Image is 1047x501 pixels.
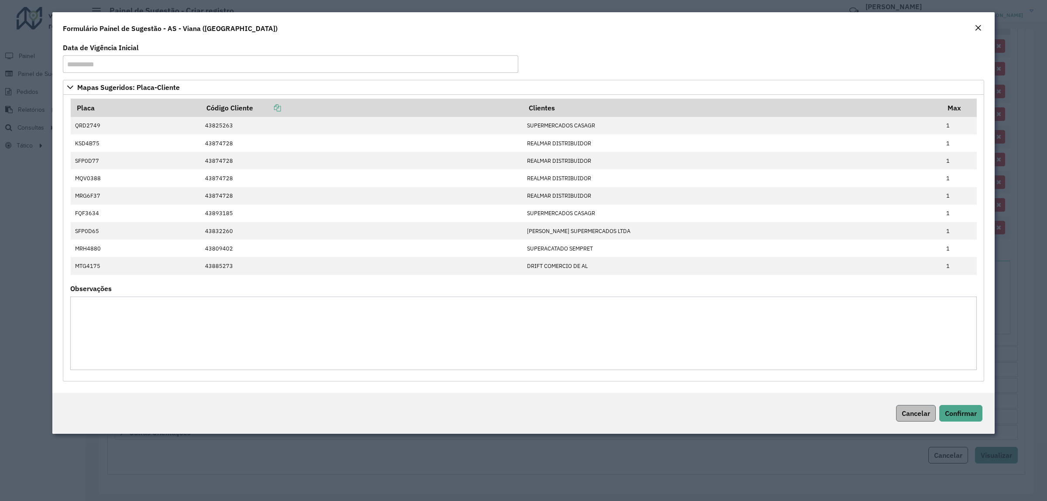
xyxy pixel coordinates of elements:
[523,257,942,275] td: DRIFT COMERCIO DE AL
[942,240,977,257] td: 1
[523,134,942,152] td: REALMAR DISTRIBUIDOR
[523,205,942,222] td: SUPERMERCADOS CASAGR
[942,117,977,134] td: 1
[71,117,201,134] td: QRD2749
[942,222,977,240] td: 1
[71,205,201,222] td: FQF3634
[63,95,984,381] div: Mapas Sugeridos: Placa-Cliente
[71,187,201,205] td: MRG6F37
[200,117,523,134] td: 43825263
[71,134,201,152] td: KSD4B75
[200,169,523,187] td: 43874728
[200,205,523,222] td: 43893185
[70,283,112,294] label: Observações
[942,169,977,187] td: 1
[942,99,977,117] th: Max
[902,409,930,418] span: Cancelar
[523,99,942,117] th: Clientes
[200,134,523,152] td: 43874728
[200,187,523,205] td: 43874728
[523,240,942,257] td: SUPERACATADO SEMPRET
[942,187,977,205] td: 1
[972,23,984,34] button: Close
[942,205,977,222] td: 1
[896,405,936,422] button: Cancelar
[253,103,281,112] a: Copiar
[71,152,201,169] td: SFP0D77
[200,99,523,117] th: Código Cliente
[71,222,201,240] td: SFP0D65
[71,99,201,117] th: Placa
[200,152,523,169] td: 43874728
[523,222,942,240] td: [PERSON_NAME] SUPERMERCADOS LTDA
[200,240,523,257] td: 43809402
[71,257,201,275] td: MTG4175
[77,84,180,91] span: Mapas Sugeridos: Placa-Cliente
[523,187,942,205] td: REALMAR DISTRIBUIDOR
[939,405,982,422] button: Confirmar
[71,169,201,187] td: MQV0388
[975,24,982,31] em: Fechar
[942,134,977,152] td: 1
[523,169,942,187] td: REALMAR DISTRIBUIDOR
[945,409,977,418] span: Confirmar
[942,257,977,275] td: 1
[63,42,139,53] label: Data de Vigência Inicial
[63,80,984,95] a: Mapas Sugeridos: Placa-Cliente
[71,240,201,257] td: MRH4880
[523,117,942,134] td: SUPERMERCADOS CASAGR
[942,152,977,169] td: 1
[63,23,277,34] h4: Formulário Painel de Sugestão - AS - Viana ([GEOGRAPHIC_DATA])
[200,222,523,240] td: 43832260
[200,257,523,275] td: 43885273
[523,152,942,169] td: REALMAR DISTRIBUIDOR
